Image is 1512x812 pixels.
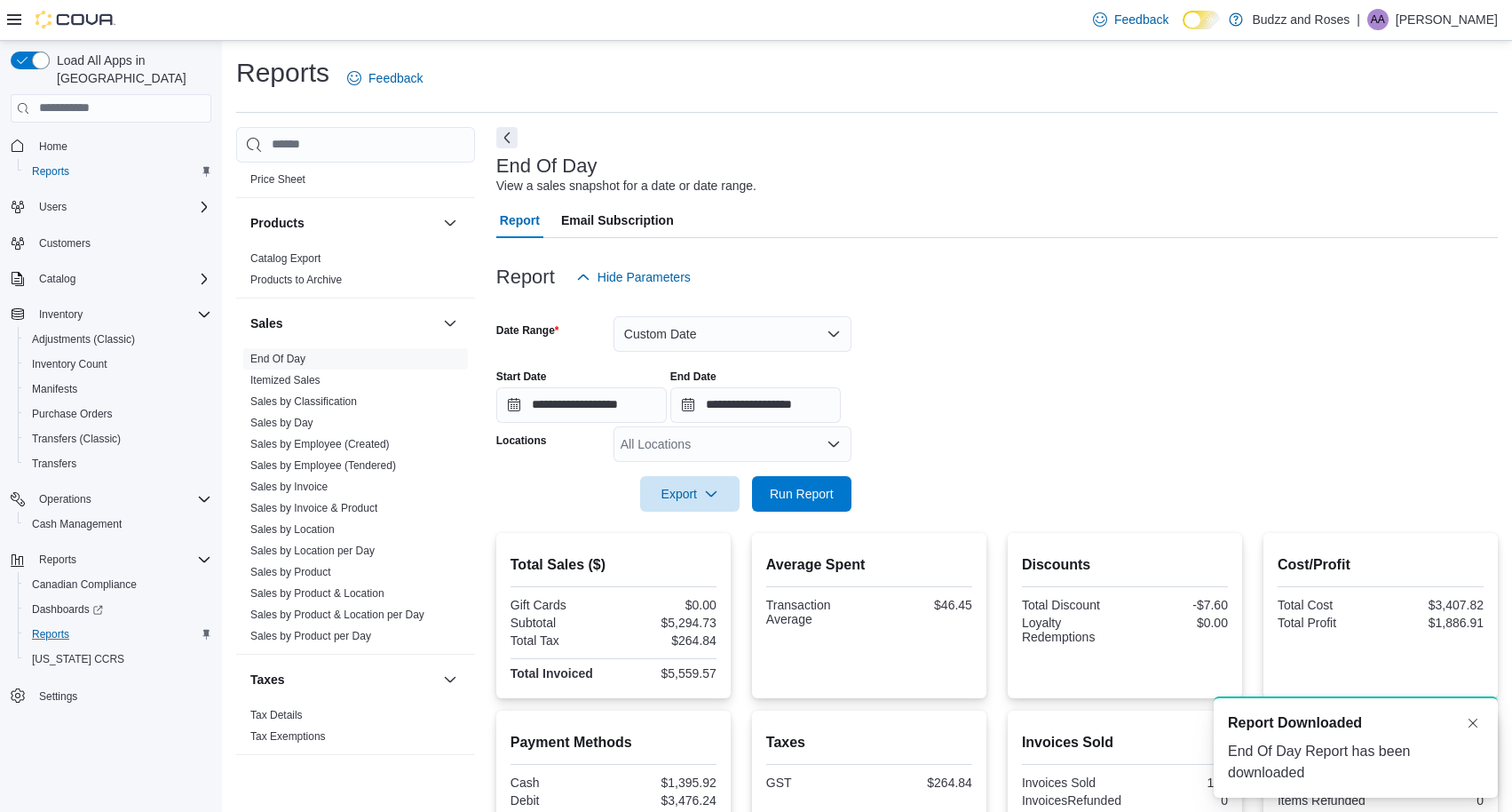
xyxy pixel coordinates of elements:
[25,403,120,425] a: Purchase Orders
[4,230,218,256] button: Customers
[1228,712,1362,734] span: Report Downloaded
[1371,9,1385,30] span: AA
[32,652,124,666] span: [US_STATE] CCRS
[1278,598,1377,612] div: Total Cost
[1278,616,1377,630] div: Total Profit
[32,684,211,706] span: Settings
[752,476,851,512] button: Run Report
[496,267,555,288] h3: Report
[25,161,211,182] span: Reports
[25,513,129,535] a: Cash Management
[617,666,716,681] div: $5,559.57
[511,598,610,612] div: Gift Cards
[250,630,371,642] a: Sales by Product per Day
[1022,616,1121,644] div: Loyalty Redemptions
[11,126,211,755] nav: Complex example
[18,512,218,537] button: Cash Management
[496,434,547,448] label: Locations
[1022,554,1228,576] h2: Discounts
[1114,11,1168,28] span: Feedback
[25,624,211,645] span: Reports
[32,627,69,641] span: Reports
[32,549,83,570] button: Reports
[250,273,342,287] span: Products to Archive
[32,196,74,218] button: Users
[598,268,691,286] span: Hide Parameters
[32,407,113,421] span: Purchase Orders
[250,609,424,621] a: Sales by Product & Location per Day
[1462,712,1484,734] button: Dismiss toast
[1022,732,1228,753] h2: Invoices Sold
[561,203,674,238] span: Email Subscription
[25,354,211,375] span: Inventory Count
[18,426,218,451] button: Transfers (Classic)
[511,776,610,790] div: Cash
[617,776,716,790] div: $1,395.92
[1228,712,1484,734] div: Notification
[32,549,211,570] span: Reports
[25,378,84,400] a: Manifests
[1128,776,1228,790] div: 114
[250,480,328,494] span: Sales by Invoice
[511,616,610,630] div: Subtotal
[250,708,303,722] span: Tax Details
[18,352,218,377] button: Inventory Count
[1022,793,1121,808] div: InvoicesRefunded
[1128,598,1228,612] div: -$7.60
[250,172,305,187] span: Price Sheet
[39,236,91,251] span: Customers
[25,649,211,670] span: Washington CCRS
[39,689,77,704] span: Settings
[25,428,211,450] span: Transfers (Classic)
[4,682,218,708] button: Settings
[640,476,740,512] button: Export
[1384,598,1484,612] div: $3,407.82
[511,732,716,753] h2: Payment Methods
[617,598,716,612] div: $0.00
[250,438,390,450] a: Sales by Employee (Created)
[32,432,121,446] span: Transfers (Classic)
[766,554,972,576] h2: Average Spent
[511,633,610,648] div: Total Tax
[670,370,716,384] label: End Date
[4,302,218,327] button: Inventory
[439,212,461,234] button: Products
[250,523,335,536] a: Sales by Location
[250,608,424,622] span: Sales by Product & Location per Day
[236,348,475,654] div: Sales
[236,55,329,91] h1: Reports
[766,776,866,790] div: GST
[873,776,972,790] div: $264.84
[32,136,75,157] a: Home
[25,624,76,645] a: Reports
[18,159,218,184] button: Reports
[32,196,211,218] span: Users
[250,586,384,601] span: Sales by Product & Location
[1022,776,1121,790] div: Invoices Sold
[569,259,698,295] button: Hide Parameters
[1367,9,1389,30] div: Austyn Albert
[18,622,218,647] button: Reports
[32,602,103,617] span: Dashboards
[250,437,390,451] span: Sales by Employee (Created)
[250,587,384,600] a: Sales by Product & Location
[496,127,518,148] button: Next
[250,214,436,232] button: Products
[250,671,436,689] button: Taxes
[18,597,218,622] a: Dashboards
[250,394,357,409] span: Sales by Classification
[18,572,218,597] button: Canadian Compliance
[236,169,475,197] div: Pricing
[25,513,211,535] span: Cash Management
[439,669,461,690] button: Taxes
[32,268,211,290] span: Catalog
[496,177,756,195] div: View a sales snapshot for a date or date range.
[511,554,716,576] h2: Total Sales ($)
[1128,793,1228,808] div: 0
[1396,9,1498,30] p: [PERSON_NAME]
[25,453,83,474] a: Transfers
[4,195,218,219] button: Users
[32,686,84,707] a: Settings
[39,307,83,322] span: Inventory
